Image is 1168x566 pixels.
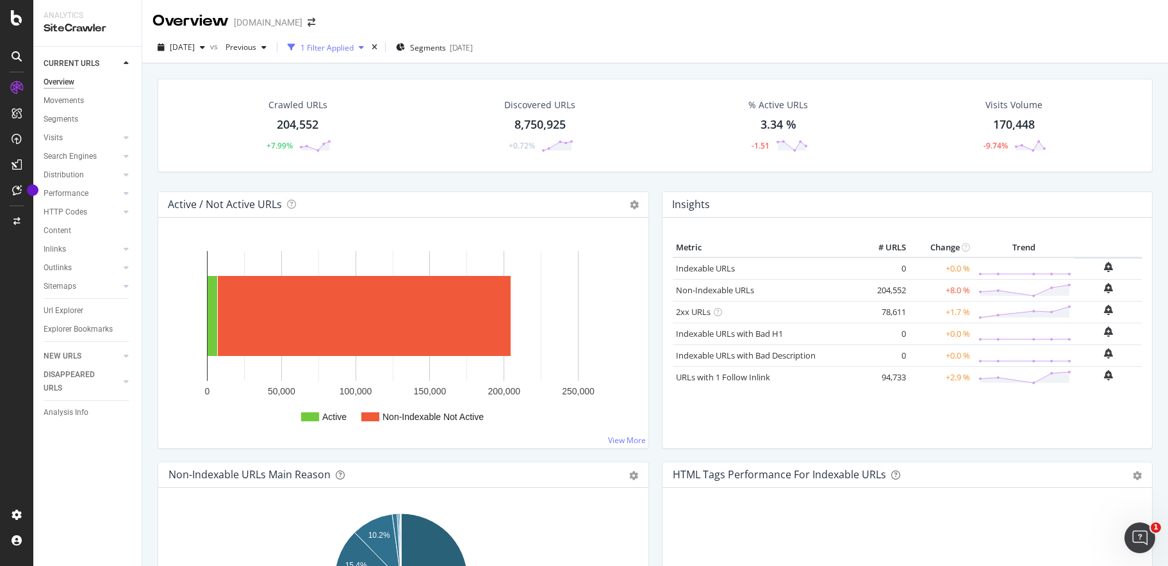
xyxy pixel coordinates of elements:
div: Analytics [44,10,131,21]
text: 150,000 [414,386,447,396]
div: -9.74% [983,140,1008,151]
div: +7.99% [267,140,293,151]
a: Outlinks [44,261,120,275]
div: % Active URLs [748,99,808,111]
a: Analysis Info [44,406,133,419]
text: Active [322,412,347,422]
div: Sitemaps [44,280,76,293]
div: Inlinks [44,243,66,256]
a: Performance [44,187,120,200]
div: [DATE] [450,42,473,53]
text: 250,000 [562,386,595,396]
td: +2.9 % [909,366,973,388]
div: CURRENT URLS [44,57,99,70]
div: Tooltip anchor [27,184,38,196]
div: gear [1133,471,1142,480]
span: Segments [410,42,446,53]
div: gear [629,471,638,480]
text: 50,000 [268,386,295,396]
h4: Insights [672,196,710,213]
a: URLs with 1 Follow Inlink [676,371,770,383]
th: Change [909,238,973,257]
a: Visits [44,131,120,145]
div: Analysis Info [44,406,88,419]
td: +1.7 % [909,301,973,323]
a: 2xx URLs [676,306,711,318]
div: +0.72% [509,140,535,151]
a: Segments [44,113,133,126]
div: Performance [44,187,88,200]
div: DISAPPEARED URLS [44,368,108,395]
div: Crawled URLs [268,99,327,111]
text: 100,000 [340,386,372,396]
div: Search Engines [44,150,97,163]
svg: A chart. [169,238,633,438]
td: 204,552 [858,279,909,301]
div: bell-plus [1104,305,1113,315]
a: HTTP Codes [44,206,120,219]
text: 200,000 [488,386,520,396]
h4: Active / Not Active URLs [168,196,282,213]
a: Content [44,224,133,238]
div: Visits [44,131,63,145]
div: Segments [44,113,78,126]
a: Indexable URLs [676,263,735,274]
div: Explorer Bookmarks [44,323,113,336]
button: [DATE] [152,37,210,58]
th: Trend [973,238,1074,257]
text: 10.2% [368,531,390,540]
text: Non-Indexable Not Active [382,412,484,422]
a: Indexable URLs with Bad H1 [676,328,783,339]
span: 1 [1151,522,1161,533]
th: # URLS [858,238,909,257]
button: Previous [220,37,272,58]
td: 0 [858,344,909,366]
a: Indexable URLs with Bad Description [676,350,816,361]
div: Discovered URLs [504,99,575,111]
div: [DOMAIN_NAME] [234,16,302,29]
a: View More [608,435,646,446]
div: 8,750,925 [514,117,566,133]
div: Distribution [44,168,84,182]
a: Search Engines [44,150,120,163]
td: 78,611 [858,301,909,323]
div: bell-plus [1104,348,1113,359]
td: +0.0 % [909,323,973,344]
div: bell-plus [1104,262,1113,272]
div: 170,448 [993,117,1035,133]
td: 94,733 [858,366,909,388]
div: Content [44,224,71,238]
a: Distribution [44,168,120,182]
a: Movements [44,94,133,108]
div: arrow-right-arrow-left [308,18,315,27]
span: Previous [220,42,256,53]
div: bell-plus [1104,370,1113,380]
div: 3.34 % [761,117,796,133]
a: Sitemaps [44,280,120,293]
div: 204,552 [277,117,318,133]
div: Visits Volume [985,99,1042,111]
a: Overview [44,76,133,89]
span: vs [210,41,220,52]
span: 2025 Sep. 5th [170,42,195,53]
a: Explorer Bookmarks [44,323,133,336]
text: 0 [205,386,210,396]
div: times [369,41,380,54]
div: Outlinks [44,261,72,275]
td: +0.0 % [909,344,973,366]
a: Non-Indexable URLs [676,284,754,296]
a: DISAPPEARED URLS [44,368,120,395]
a: CURRENT URLS [44,57,120,70]
a: NEW URLS [44,350,120,363]
div: HTTP Codes [44,206,87,219]
th: Metric [673,238,859,257]
div: Non-Indexable URLs Main Reason [169,468,331,481]
iframe: Intercom live chat [1124,522,1155,553]
td: +0.0 % [909,257,973,280]
div: bell-plus [1104,283,1113,293]
div: bell-plus [1104,327,1113,337]
div: -1.51 [752,140,769,151]
button: Segments[DATE] [391,37,478,58]
div: Overview [44,76,74,89]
